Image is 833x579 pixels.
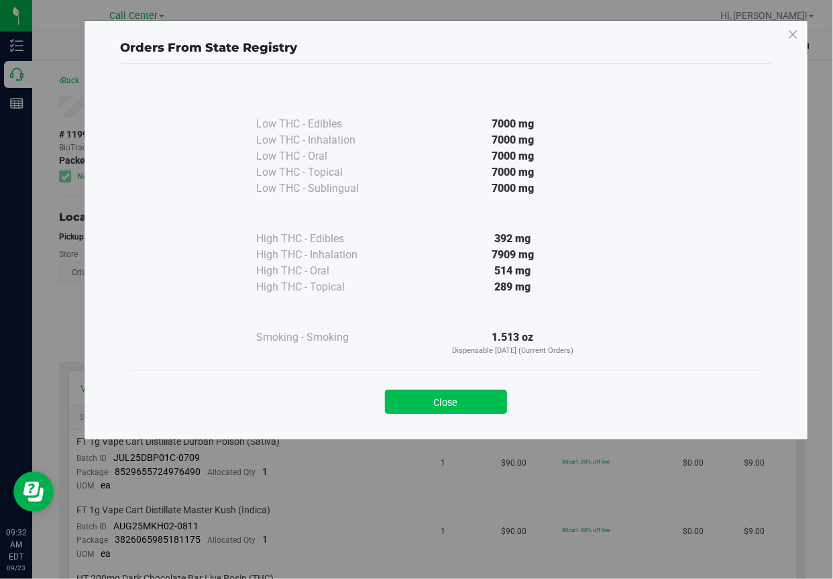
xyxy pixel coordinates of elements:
[391,148,635,164] div: 7000 mg
[391,346,635,357] p: Dispensable [DATE] (Current Orders)
[257,247,391,263] div: High THC - Inhalation
[257,180,391,197] div: Low THC - Sublingual
[257,329,391,346] div: Smoking - Smoking
[257,164,391,180] div: Low THC - Topical
[391,279,635,295] div: 289 mg
[257,263,391,279] div: High THC - Oral
[391,132,635,148] div: 7000 mg
[391,247,635,263] div: 7909 mg
[257,148,391,164] div: Low THC - Oral
[257,116,391,132] div: Low THC - Edibles
[257,279,391,295] div: High THC - Topical
[391,180,635,197] div: 7000 mg
[391,164,635,180] div: 7000 mg
[391,116,635,132] div: 7000 mg
[257,132,391,148] div: Low THC - Inhalation
[391,329,635,357] div: 1.513 oz
[257,231,391,247] div: High THC - Edibles
[391,263,635,279] div: 514 mg
[391,231,635,247] div: 392 mg
[121,40,298,55] span: Orders From State Registry
[385,390,507,414] button: Close
[13,472,54,512] iframe: Resource center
